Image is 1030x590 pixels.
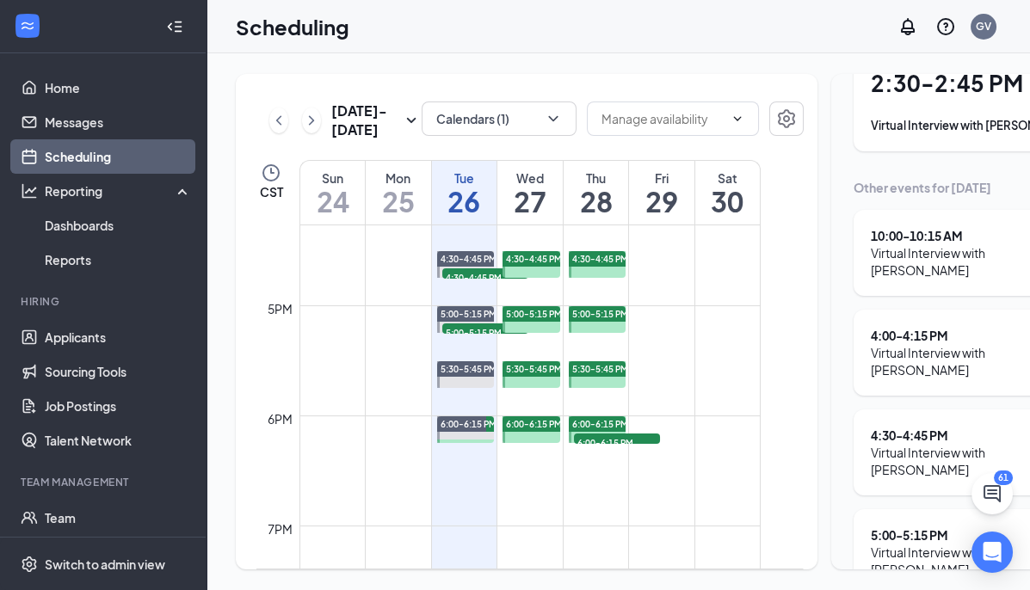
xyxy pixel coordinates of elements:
svg: Collapse [166,18,183,35]
h1: 24 [300,187,365,216]
div: Sat [695,169,760,187]
a: Applicants [45,320,192,354]
a: Scheduling [45,139,192,174]
a: August 29, 2025 [629,161,694,224]
svg: Clock [261,163,281,183]
h1: 26 [432,187,497,216]
a: August 24, 2025 [300,161,365,224]
svg: WorkstreamLogo [19,17,36,34]
span: CST [260,183,283,200]
svg: Settings [776,108,797,129]
div: Team Management [21,475,188,489]
a: Job Postings [45,389,192,423]
span: 5:00-5:15 PM [441,308,496,320]
a: Home [45,71,192,105]
input: Manage availability [601,109,724,128]
span: 5:00-5:15 PM [442,323,528,341]
span: 5:00-5:15 PM [572,308,628,320]
div: Tue [432,169,497,187]
span: 4:30-4:45 PM [572,253,628,265]
span: 5:30-5:45 PM [441,363,496,375]
button: Calendars (1)ChevronDown [422,101,577,136]
span: 6:00-6:15 PM [441,418,496,430]
a: August 30, 2025 [695,161,760,224]
div: Open Intercom Messenger [971,532,1013,573]
h1: 30 [695,187,760,216]
div: Wed [497,169,563,187]
div: Reporting [45,182,193,200]
h1: Scheduling [236,12,349,41]
a: Documents [45,535,192,569]
svg: Settings [21,556,38,573]
span: 4:30-4:45 PM [441,253,496,265]
h1: 29 [629,187,694,216]
h1: 25 [366,187,431,216]
a: August 27, 2025 [497,161,563,224]
span: 5:00-5:15 PM [506,308,562,320]
div: 5pm [264,299,296,318]
div: Sun [300,169,365,187]
a: August 28, 2025 [564,161,629,224]
a: Sourcing Tools [45,354,192,389]
a: Reports [45,243,192,277]
div: Switch to admin view [45,556,165,573]
span: 5:30-5:45 PM [506,363,562,375]
button: ChevronLeft [269,108,288,133]
button: Settings [769,101,804,136]
span: 5:30-5:45 PM [572,363,628,375]
div: Thu [564,169,629,187]
span: 6:00-6:15 PM [574,433,660,451]
div: Hiring [21,294,188,309]
a: Dashboards [45,208,192,243]
a: Talent Network [45,423,192,458]
a: Settings [769,101,804,139]
span: 6:00-6:15 PM [572,418,628,430]
button: ChevronRight [302,108,321,133]
svg: ChatActive [982,483,1002,504]
div: 7pm [264,519,296,538]
h3: [DATE] - [DATE] [331,101,401,139]
button: ChatActive [971,473,1013,514]
svg: ChevronDown [731,112,744,126]
svg: QuestionInfo [935,16,956,37]
svg: ChevronLeft [270,110,287,131]
svg: ChevronDown [545,110,562,127]
span: 4:30-4:45 PM [506,253,562,265]
svg: Analysis [21,182,38,200]
a: August 25, 2025 [366,161,431,224]
svg: ChevronRight [303,110,320,131]
div: 61 [994,470,1013,485]
svg: SmallChevronDown [401,110,422,131]
div: 6pm [264,409,296,428]
div: Fri [629,169,694,187]
div: GV [976,19,991,34]
span: 4:30-4:45 PM [442,268,528,286]
a: Team [45,501,192,535]
svg: Notifications [897,16,918,37]
h1: 27 [497,187,563,216]
h1: 28 [564,187,629,216]
div: Mon [366,169,431,187]
a: August 26, 2025 [432,161,497,224]
span: 6:00-6:15 PM [506,418,562,430]
a: Messages [45,105,192,139]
